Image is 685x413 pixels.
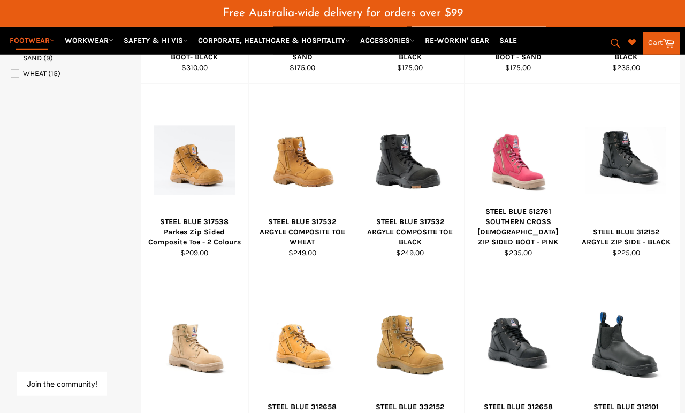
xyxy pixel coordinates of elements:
[356,84,464,269] a: STEEL BLUE 317532 ARGYLE COMPOSITE TOE BLACKSTEEL BLUE 317532 ARGYLE COMPOSITE TOE BLACK$249.00
[643,32,680,55] a: Cart
[23,69,47,78] span: WHEAT
[23,53,42,63] span: SAND
[140,84,248,269] a: STEEL BLUE 317538 Parkes Zip Sided Composite Toe - 2 ColoursSTEEL BLUE 317538 Parkes Zip Sided Co...
[27,379,97,388] button: Join the community!
[579,227,673,248] div: STEEL BLUE 312152 ARGYLE ZIP SIDE - BLACK
[363,217,458,248] div: STEEL BLUE 317532 ARGYLE COMPOSITE TOE BLACK
[148,217,242,248] div: STEEL BLUE 317538 Parkes Zip Sided Composite Toe - 2 Colours
[48,69,60,78] span: (15)
[572,84,680,269] a: STEEL BLUE 312152 ARGYLE ZIP SIDE - BLACKSTEEL BLUE 312152 ARGYLE ZIP SIDE - BLACK$225.00
[495,31,521,50] a: SALE
[471,206,565,248] div: STEEL BLUE 512761 SOUTHERN CROSS [DEMOGRAPHIC_DATA] ZIP SIDED BOOT - PINK
[11,68,135,80] a: WHEAT
[421,31,493,50] a: RE-WORKIN' GEAR
[248,84,356,269] a: STEEL BLUE 317532 ARGYLE COMPOSITE TOE WHEATSTEEL BLUE 317532 ARGYLE COMPOSITE TOE WHEAT$249.00
[464,84,572,269] a: STEEL BLUE 512761 SOUTHERN CROSS LADIES ZIP SIDED BOOT - PINKSTEEL BLUE 512761 SOUTHERN CROSS [DE...
[255,217,349,248] div: STEEL BLUE 317532 ARGYLE COMPOSITE TOE WHEAT
[119,31,192,50] a: SAFETY & HI VIS
[223,7,463,19] span: Free Australia-wide delivery for orders over $99
[11,52,135,64] a: SAND
[43,53,53,63] span: (9)
[194,31,354,50] a: CORPORATE, HEALTHCARE & HOSPITALITY
[356,31,419,50] a: ACCESSORIES
[60,31,118,50] a: WORKWEAR
[5,31,59,50] a: FOOTWEAR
